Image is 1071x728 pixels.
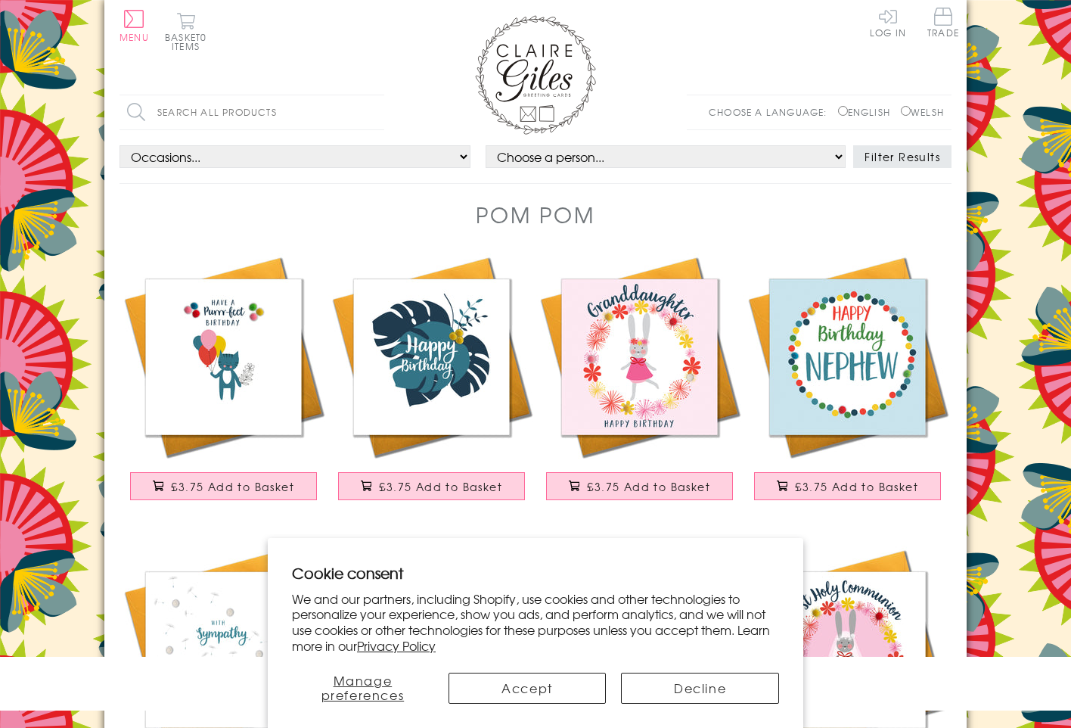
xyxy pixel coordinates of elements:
[927,8,959,37] span: Trade
[120,253,328,461] img: Everyday Card, Cat with Balloons, Purrr-fect Birthday, Embellished with pompoms
[927,8,959,40] a: Trade
[171,479,294,494] span: £3.75 Add to Basket
[120,30,149,44] span: Menu
[130,472,318,500] button: £3.75 Add to Basket
[743,253,951,515] a: Birthday Card, Dotty Circle, Happy Birthday, Nephew, Embellished with pompoms £3.75 Add to Basket
[795,479,918,494] span: £3.75 Add to Basket
[535,253,743,461] img: Birthday Card, Flowers, Granddaughter, Happy Birthday, Embellished with pompoms
[369,95,384,129] input: Search
[120,95,384,129] input: Search all products
[901,106,911,116] input: Welsh
[328,253,535,461] img: Everyday Card, Trapical Leaves, Happy Birthday , Embellished with pompoms
[546,472,734,500] button: £3.75 Add to Basket
[709,105,835,119] p: Choose a language:
[587,479,710,494] span: £3.75 Add to Basket
[292,673,433,704] button: Manage preferences
[754,472,942,500] button: £3.75 Add to Basket
[120,10,149,42] button: Menu
[838,105,898,119] label: English
[535,253,743,515] a: Birthday Card, Flowers, Granddaughter, Happy Birthday, Embellished with pompoms £3.75 Add to Basket
[743,253,951,461] img: Birthday Card, Dotty Circle, Happy Birthday, Nephew, Embellished with pompoms
[338,472,526,500] button: £3.75 Add to Basket
[357,636,436,655] a: Privacy Policy
[475,15,596,135] img: Claire Giles Greetings Cards
[292,591,779,654] p: We and our partners, including Shopify, use cookies and other technologies to personalize your ex...
[321,671,405,704] span: Manage preferences
[449,673,607,704] button: Accept
[165,12,206,51] button: Basket0 items
[853,145,951,168] button: Filter Results
[379,479,502,494] span: £3.75 Add to Basket
[870,8,906,37] a: Log In
[621,673,779,704] button: Decline
[292,562,779,583] h2: Cookie consent
[901,105,944,119] label: Welsh
[172,30,206,53] span: 0 items
[120,253,328,515] a: Everyday Card, Cat with Balloons, Purrr-fect Birthday, Embellished with pompoms £3.75 Add to Basket
[838,106,848,116] input: English
[476,199,594,230] h1: Pom Pom
[328,253,535,515] a: Everyday Card, Trapical Leaves, Happy Birthday , Embellished with pompoms £3.75 Add to Basket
